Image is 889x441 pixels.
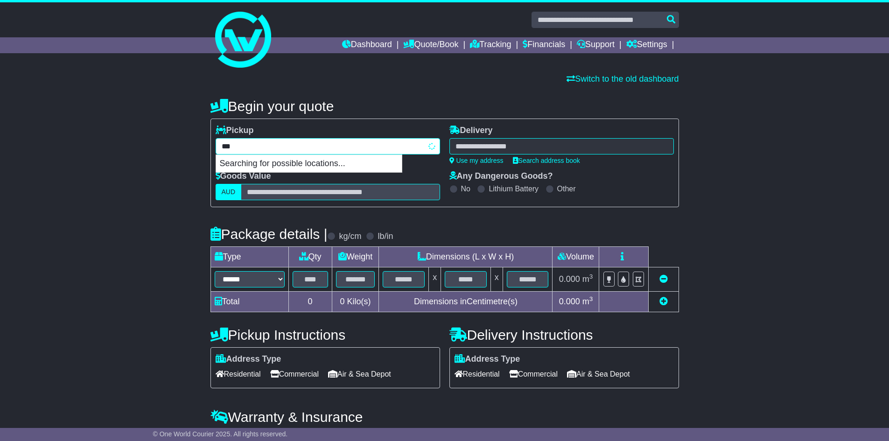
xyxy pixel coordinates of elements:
typeahead: Please provide city [216,138,440,154]
span: © One World Courier 2025. All rights reserved. [153,430,288,438]
a: Dashboard [342,37,392,53]
a: Quote/Book [403,37,458,53]
span: m [582,274,593,284]
a: Add new item [659,297,668,306]
label: AUD [216,184,242,200]
span: Residential [216,367,261,381]
span: Residential [455,367,500,381]
span: 0.000 [559,297,580,306]
a: Switch to the old dashboard [567,74,679,84]
a: Remove this item [659,274,668,284]
span: Air & Sea Depot [567,367,630,381]
label: Pickup [216,126,254,136]
label: Goods Value [216,171,271,182]
a: Financials [523,37,565,53]
a: Support [577,37,615,53]
td: Qty [288,247,332,267]
sup: 3 [589,295,593,302]
a: Settings [626,37,667,53]
h4: Warranty & Insurance [210,409,679,425]
a: Use my address [449,157,504,164]
h4: Package details | [210,226,328,242]
td: Type [210,247,288,267]
td: Weight [332,247,379,267]
td: x [429,267,441,292]
span: Commercial [270,367,319,381]
label: Any Dangerous Goods? [449,171,553,182]
h4: Begin your quote [210,98,679,114]
span: 0.000 [559,274,580,284]
label: lb/in [378,231,393,242]
p: Searching for possible locations... [216,155,402,173]
span: 0 [340,297,344,306]
h4: Pickup Instructions [210,327,440,343]
td: Total [210,292,288,312]
td: 0 [288,292,332,312]
label: No [461,184,470,193]
label: Address Type [216,354,281,364]
sup: 3 [589,273,593,280]
span: Air & Sea Depot [328,367,391,381]
td: Dimensions (L x W x H) [379,247,553,267]
td: Kilo(s) [332,292,379,312]
td: x [490,267,503,292]
span: m [582,297,593,306]
label: Lithium Battery [489,184,539,193]
h4: Delivery Instructions [449,327,679,343]
a: Search address book [513,157,580,164]
label: Delivery [449,126,493,136]
label: Address Type [455,354,520,364]
span: Commercial [509,367,558,381]
label: kg/cm [339,231,361,242]
label: Other [557,184,576,193]
td: Dimensions in Centimetre(s) [379,292,553,312]
td: Volume [553,247,599,267]
a: Tracking [470,37,511,53]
